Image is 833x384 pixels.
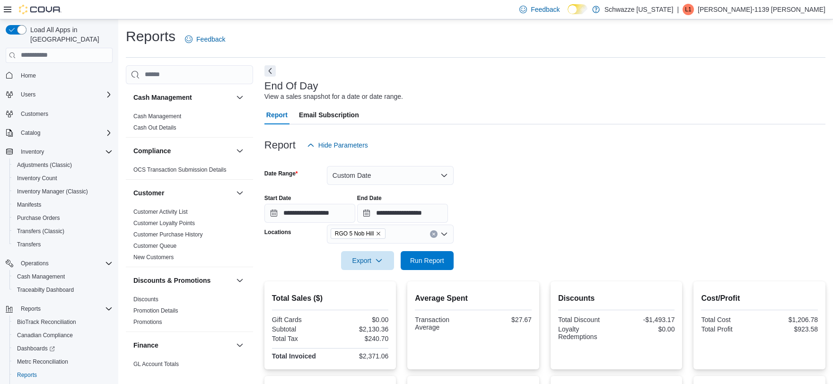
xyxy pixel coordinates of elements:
[133,372,175,379] span: GL Transactions
[264,140,296,151] h3: Report
[272,293,389,304] h2: Total Sales ($)
[17,188,88,195] span: Inventory Manager (Classic)
[13,356,113,367] span: Metrc Reconciliation
[13,239,44,250] a: Transfers
[272,316,328,323] div: Gift Cards
[17,70,113,81] span: Home
[133,231,203,238] span: Customer Purchase History
[17,286,74,294] span: Traceabilty Dashboard
[133,166,227,173] a: OCS Transaction Submission Details
[13,284,113,296] span: Traceabilty Dashboard
[2,257,116,270] button: Operations
[13,226,68,237] a: Transfers (Classic)
[21,72,36,79] span: Home
[133,276,210,285] h3: Discounts & Promotions
[9,198,116,211] button: Manifests
[133,113,181,120] span: Cash Management
[13,212,64,224] a: Purchase Orders
[618,316,675,323] div: -$1,493.17
[133,276,232,285] button: Discounts & Promotions
[332,352,388,360] div: $2,371.06
[133,296,158,303] a: Discounts
[9,185,116,198] button: Inventory Manager (Classic)
[327,166,454,185] button: Custom Date
[13,212,113,224] span: Purchase Orders
[13,159,76,171] a: Adjustments (Classic)
[133,319,162,325] a: Promotions
[430,230,438,238] button: Clear input
[26,25,113,44] span: Load All Apps in [GEOGRAPHIC_DATA]
[13,239,113,250] span: Transfers
[2,69,116,82] button: Home
[677,4,679,15] p: |
[17,161,72,169] span: Adjustments (Classic)
[133,209,188,215] a: Customer Activity List
[2,107,116,121] button: Customers
[126,27,175,46] h1: Reports
[357,204,448,223] input: Press the down key to open a popover containing a calendar.
[133,243,176,249] a: Customer Queue
[701,293,818,304] h2: Cost/Profit
[133,340,232,350] button: Finance
[264,80,318,92] h3: End Of Day
[133,254,174,261] a: New Customers
[410,256,444,265] span: Run Report
[9,283,116,297] button: Traceabilty Dashboard
[264,194,291,202] label: Start Date
[126,164,253,179] div: Compliance
[341,251,394,270] button: Export
[332,335,388,342] div: $240.70
[13,199,113,210] span: Manifests
[2,145,116,158] button: Inventory
[9,225,116,238] button: Transfers (Classic)
[234,275,246,286] button: Discounts & Promotions
[234,340,246,351] button: Finance
[126,111,253,137] div: Cash Management
[415,316,471,331] div: Transaction Average
[9,211,116,225] button: Purchase Orders
[605,4,674,15] p: Schwazze [US_STATE]
[126,206,253,267] div: Customer
[17,201,41,209] span: Manifests
[266,105,288,124] span: Report
[475,316,532,323] div: $27.67
[698,4,825,15] p: [PERSON_NAME]-1139 [PERSON_NAME]
[17,241,41,248] span: Transfers
[332,325,388,333] div: $2,130.36
[17,303,44,314] button: Reports
[13,330,113,341] span: Canadian Compliance
[685,4,691,15] span: L1
[701,316,757,323] div: Total Cost
[17,303,113,314] span: Reports
[133,242,176,250] span: Customer Queue
[335,229,374,238] span: RGO 5 Nob Hill
[13,343,113,354] span: Dashboards
[331,228,386,239] span: RGO 5 Nob Hill
[9,238,116,251] button: Transfers
[264,204,355,223] input: Press the down key to open a popover containing a calendar.
[133,188,164,198] h3: Customer
[17,345,55,352] span: Dashboards
[701,325,757,333] div: Total Profit
[347,251,388,270] span: Export
[21,305,41,313] span: Reports
[13,186,92,197] a: Inventory Manager (Classic)
[13,173,61,184] a: Inventory Count
[133,93,192,102] h3: Cash Management
[133,124,176,131] span: Cash Out Details
[133,220,195,227] a: Customer Loyalty Points
[19,5,61,14] img: Cova
[264,228,291,236] label: Locations
[21,260,49,267] span: Operations
[558,293,675,304] h2: Discounts
[13,173,113,184] span: Inventory Count
[13,369,41,381] a: Reports
[558,325,614,340] div: Loyalty Redemptions
[558,316,614,323] div: Total Discount
[17,175,57,182] span: Inventory Count
[234,145,246,157] button: Compliance
[133,188,232,198] button: Customer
